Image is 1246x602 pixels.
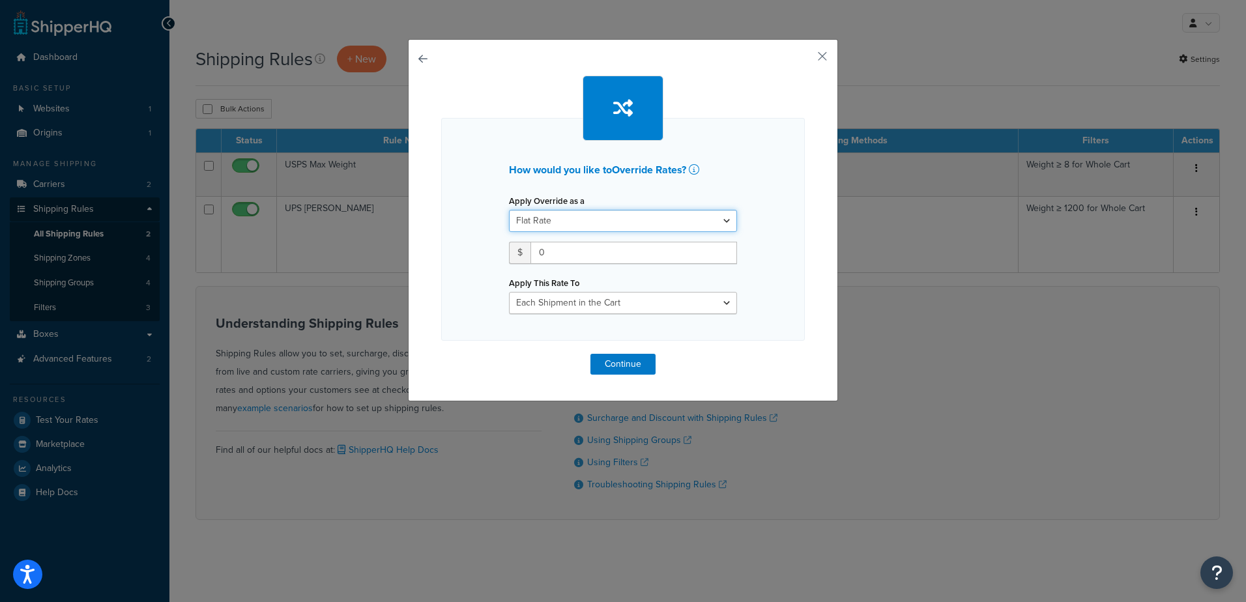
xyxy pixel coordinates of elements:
span: $ [509,242,530,264]
button: Continue [590,354,656,375]
a: Learn more about setting up shipping rules [689,164,703,176]
label: Apply Override as a [509,196,585,206]
label: Apply This Rate To [509,278,579,288]
h2: How would you like to Override Rates ? [509,164,737,176]
button: Open Resource Center [1200,556,1233,589]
